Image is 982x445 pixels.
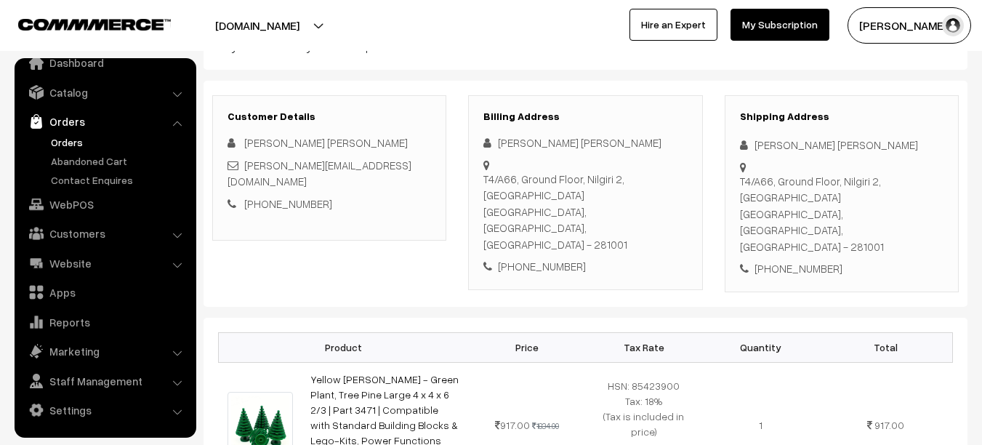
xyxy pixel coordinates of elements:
th: Tax Rate [585,332,702,362]
span: HSN: 85423900 Tax: 18% (Tax is included in price) [603,380,684,438]
button: [DOMAIN_NAME] [164,7,350,44]
th: Total [819,332,953,362]
b: PhonePe [315,39,366,54]
a: Apps [18,279,191,305]
span: 917.00 [874,419,904,431]
a: Marketing [18,338,191,364]
a: Reports [18,309,191,335]
a: Orders [18,108,191,135]
img: user [942,15,964,36]
a: Hire an Expert [629,9,717,41]
a: Customers [18,220,191,246]
span: 917.00 [495,419,530,431]
div: [PHONE_NUMBER] [740,260,943,277]
div: [PERSON_NAME] [PERSON_NAME] [740,137,943,153]
a: Catalog [18,79,191,105]
div: [PHONE_NUMBER] [483,258,687,275]
h3: Customer Details [228,111,431,123]
h3: Shipping Address [740,111,943,123]
th: Quantity [702,332,819,362]
a: Orders [47,135,191,150]
a: [PHONE_NUMBER] [244,197,332,210]
th: Product [219,332,469,362]
a: Abandoned Cart [47,153,191,169]
div: T4/A66, Ground Floor, Nilgiri 2, [GEOGRAPHIC_DATA] [GEOGRAPHIC_DATA], [GEOGRAPHIC_DATA], [GEOGRAP... [740,173,943,255]
strike: 1834.00 [532,421,559,430]
th: Price [469,332,586,362]
a: Website [18,250,191,276]
a: Settings [18,397,191,423]
a: Dashboard [18,49,191,76]
a: WebPOS [18,191,191,217]
button: [PERSON_NAME] [848,7,971,44]
span: [PERSON_NAME] [PERSON_NAME] [244,136,408,149]
a: [PERSON_NAME][EMAIL_ADDRESS][DOMAIN_NAME] [228,159,411,188]
img: COMMMERCE [18,19,171,30]
b: 68ac4e2395186-OD0311 [500,39,633,54]
span: 1 [759,419,762,431]
a: My Subscription [731,9,829,41]
div: [PERSON_NAME] [PERSON_NAME] [483,135,687,151]
div: T4/A66, Ground Floor, Nilgiri 2, [GEOGRAPHIC_DATA] [GEOGRAPHIC_DATA], [GEOGRAPHIC_DATA], [GEOGRAP... [483,171,687,253]
a: COMMMERCE [18,15,145,32]
a: Contact Enquires [47,172,191,188]
a: Staff Management [18,368,191,394]
h3: Billing Address [483,111,687,123]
